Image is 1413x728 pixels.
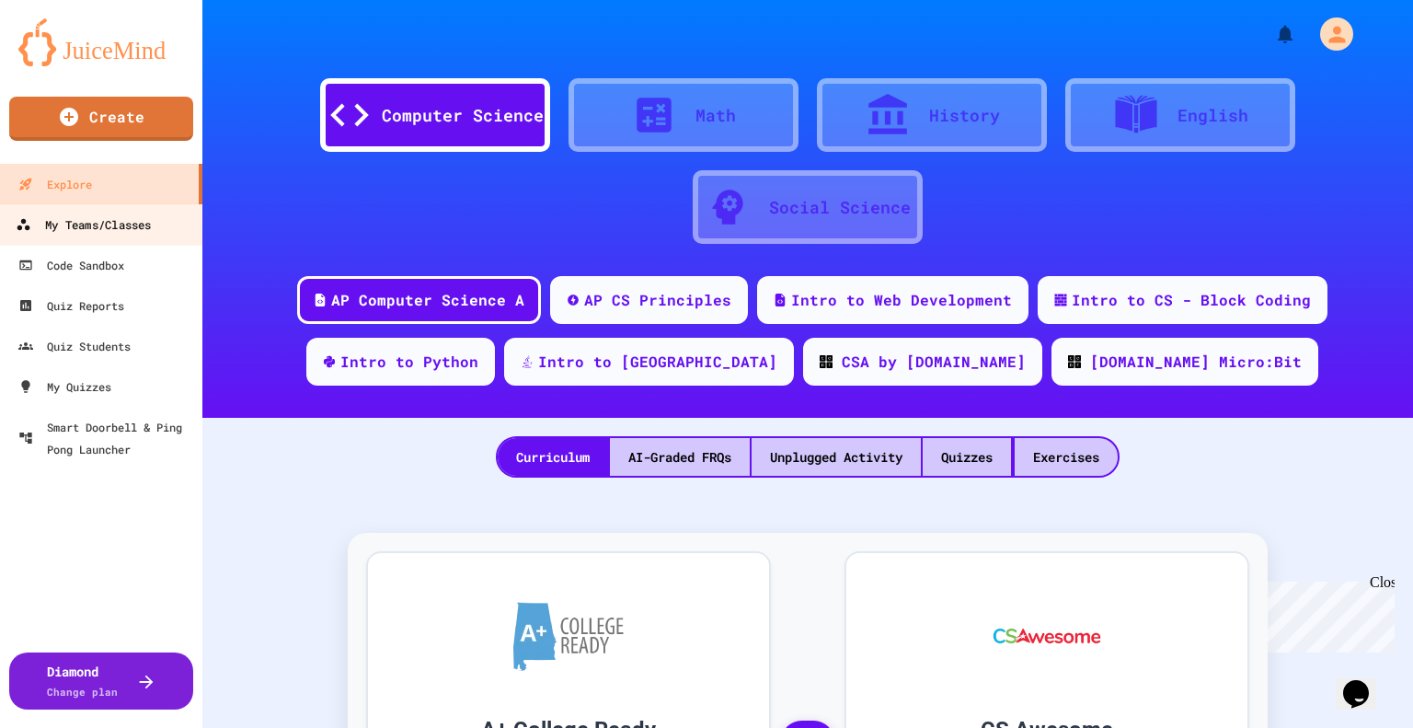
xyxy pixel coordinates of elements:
div: Chat with us now!Close [7,7,127,117]
div: Quiz Reports [18,295,124,317]
iframe: chat widget [1336,654,1395,710]
div: Code Sandbox [18,254,124,276]
img: CODE_logo_RGB.png [1068,355,1081,368]
div: History [929,103,1000,128]
div: AP Computer Science A [331,289,524,311]
div: AP CS Principles [584,289,731,311]
div: [DOMAIN_NAME] Micro:Bit [1090,351,1302,373]
a: Create [9,97,193,141]
div: My Quizzes [18,376,111,398]
div: Explore [18,173,92,195]
div: Smart Doorbell & Ping Pong Launcher [18,416,195,460]
div: Computer Science [382,103,544,128]
iframe: chat widget [1260,574,1395,653]
div: Intro to CS - Block Coding [1072,289,1311,311]
div: Social Science [769,195,911,220]
div: Exercises [1015,438,1118,476]
div: Intro to Python [340,351,478,373]
div: English [1177,103,1248,128]
img: CODE_logo_RGB.png [820,355,833,368]
div: Unplugged Activity [752,438,921,476]
div: My Account [1301,13,1358,55]
div: My Teams/Classes [16,214,151,237]
div: Math [695,103,736,128]
div: Curriculum [498,438,608,476]
div: Diamond [47,662,118,700]
button: DiamondChange plan [9,653,193,710]
img: CS Awesome [975,581,1120,691]
div: AI-Graded FRQs [610,438,750,476]
img: logo-orange.svg [18,18,184,66]
img: A+ College Ready [513,602,624,671]
span: Change plan [47,685,118,699]
div: Quizzes [923,438,1011,476]
div: CSA by [DOMAIN_NAME] [842,351,1026,373]
div: My Notifications [1240,18,1301,50]
div: Quiz Students [18,335,131,357]
div: Intro to Web Development [791,289,1012,311]
div: Intro to [GEOGRAPHIC_DATA] [538,351,777,373]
